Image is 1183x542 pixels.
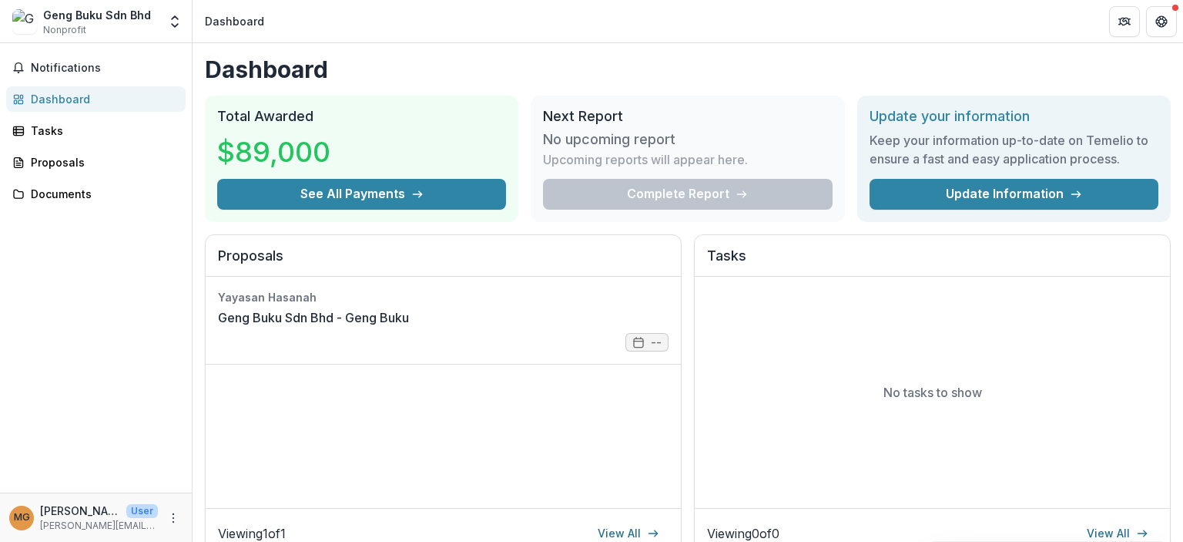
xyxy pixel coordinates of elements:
[126,504,158,518] p: User
[217,108,506,125] h2: Total Awarded
[31,91,173,107] div: Dashboard
[31,62,179,75] span: Notifications
[31,154,173,170] div: Proposals
[31,123,173,139] div: Tasks
[43,7,151,23] div: Geng Buku Sdn Bhd
[543,131,675,148] h3: No upcoming report
[6,86,186,112] a: Dashboard
[543,150,748,169] p: Upcoming reports will appear here.
[870,179,1158,210] a: Update Information
[6,181,186,207] a: Documents
[218,308,409,327] a: Geng Buku Sdn Bhd - Geng Buku
[217,131,333,173] h3: $89,000
[31,186,173,202] div: Documents
[164,509,183,527] button: More
[199,10,270,32] nav: breadcrumb
[164,6,186,37] button: Open entity switcher
[870,131,1158,168] h3: Keep your information up-to-date on Temelio to ensure a fast and easy application process.
[6,118,186,143] a: Tasks
[12,9,37,34] img: Geng Buku Sdn Bhd
[40,503,120,519] p: [PERSON_NAME] [PERSON_NAME]
[707,247,1158,277] h2: Tasks
[217,179,506,210] button: See All Payments
[6,56,186,80] button: Notifications
[205,56,1171,83] h1: Dashboard
[1109,6,1140,37] button: Partners
[870,108,1158,125] h2: Update your information
[205,13,264,29] div: Dashboard
[543,108,832,125] h2: Next Report
[883,383,982,402] p: No tasks to show
[6,150,186,175] a: Proposals
[218,247,669,277] h2: Proposals
[1146,6,1177,37] button: Get Help
[40,519,158,533] p: [PERSON_NAME][EMAIL_ADDRESS][DOMAIN_NAME]
[14,513,30,523] div: Muhamad Adi Guntor
[43,23,86,37] span: Nonprofit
